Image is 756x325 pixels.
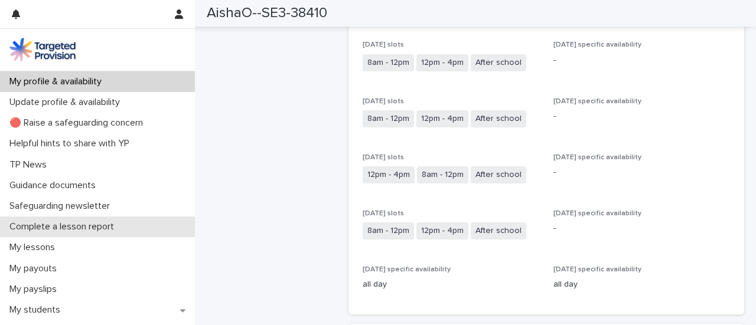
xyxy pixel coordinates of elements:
[416,110,468,127] span: 12pm - 4pm
[363,154,404,161] span: [DATE] slots
[553,278,730,291] p: all day
[363,98,404,105] span: [DATE] slots
[363,41,404,48] span: [DATE] slots
[5,76,111,87] p: My profile & availability
[363,210,404,217] span: [DATE] slots
[471,166,526,183] span: After school
[553,41,641,48] span: [DATE] specific availability
[5,242,64,253] p: My lessons
[363,110,414,127] span: 8am - 12pm
[416,222,468,239] span: 12pm - 4pm
[363,54,414,71] span: 8am - 12pm
[5,201,119,212] p: Safeguarding newsletter
[553,166,730,179] p: -
[471,222,526,239] span: After school
[363,266,451,273] span: [DATE] specific availability
[553,54,730,67] p: -
[5,304,70,316] p: My students
[5,97,129,108] p: Update profile & availability
[5,284,66,295] p: My payslips
[553,222,730,235] p: -
[363,222,414,239] span: 8am - 12pm
[5,180,105,191] p: Guidance documents
[553,154,641,161] span: [DATE] specific availability
[471,110,526,127] span: After school
[553,210,641,217] span: [DATE] specific availability
[207,5,327,22] h2: AishaO--SE3-38410
[553,98,641,105] span: [DATE] specific availability
[417,166,468,183] span: 8am - 12pm
[5,117,152,129] p: 🔴 Raise a safeguarding concern
[363,166,415,183] span: 12pm - 4pm
[5,159,56,170] p: TP News
[5,221,123,232] p: Complete a lesson report
[416,54,468,71] span: 12pm - 4pm
[553,266,641,273] span: [DATE] specific availability
[363,278,539,291] p: all day
[5,263,66,274] p: My payouts
[9,38,76,61] img: M5nRWzHhSzIhMunXDL62
[5,138,139,149] p: Helpful hints to share with YP
[471,54,526,71] span: After school
[553,110,730,123] p: -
